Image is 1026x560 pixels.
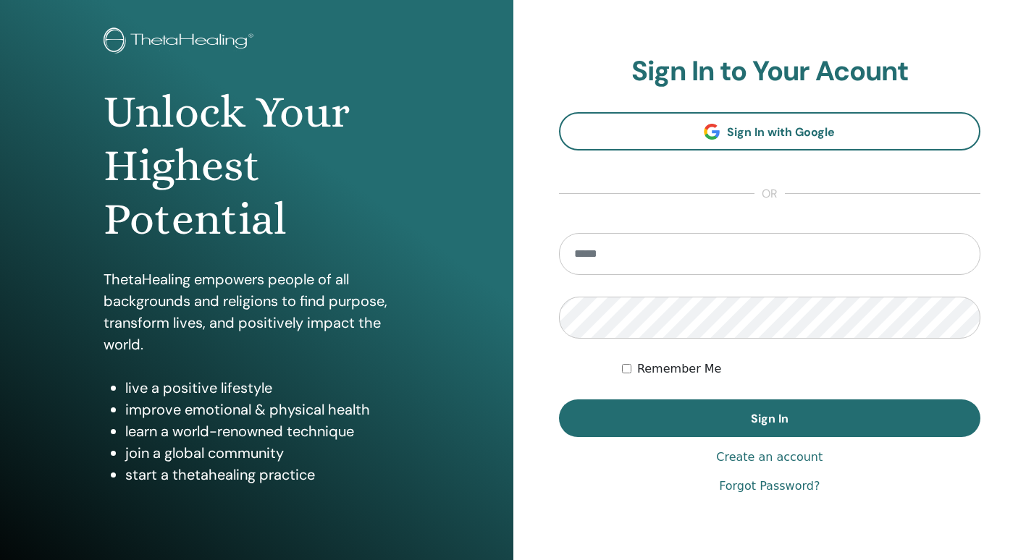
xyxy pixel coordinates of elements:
[125,399,409,420] li: improve emotional & physical health
[727,124,835,140] span: Sign In with Google
[125,377,409,399] li: live a positive lifestyle
[104,268,409,355] p: ThetaHealing empowers people of all backgrounds and religions to find purpose, transform lives, a...
[622,360,980,378] div: Keep me authenticated indefinitely or until I manually logout
[559,399,981,437] button: Sign In
[716,449,823,466] a: Create an account
[125,420,409,442] li: learn a world-renowned technique
[719,478,820,495] a: Forgot Password?
[754,185,785,203] span: or
[125,464,409,485] li: start a thetahealing practice
[559,55,981,88] h2: Sign In to Your Acount
[559,112,981,150] a: Sign In with Google
[104,85,409,247] h1: Unlock Your Highest Potential
[637,360,722,378] label: Remember Me
[751,411,789,426] span: Sign In
[125,442,409,464] li: join a global community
